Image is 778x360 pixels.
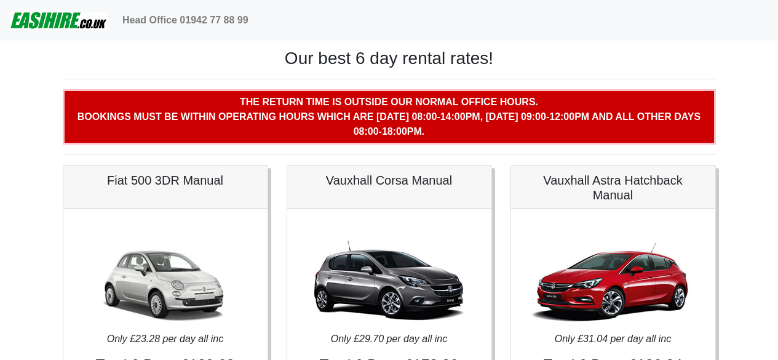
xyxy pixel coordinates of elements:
h1: Our best 6 day rental rates! [63,48,716,69]
img: Vauxhall Astra Hatchback Manual [527,221,699,332]
i: Only £23.28 per day all inc [107,334,223,344]
img: Fiat 500 3DR Manual [79,221,252,332]
b: The return time is outside our normal office hours. Bookings must be within operating hours which... [77,97,701,137]
i: Only £29.70 per day all inc [331,334,447,344]
img: Vauxhall Corsa Manual [303,221,475,332]
img: easihire_logo_small.png [10,8,108,33]
h5: Vauxhall Astra Hatchback Manual [523,173,703,202]
h5: Fiat 500 3DR Manual [76,173,255,188]
h5: Vauxhall Corsa Manual [300,173,479,188]
a: Head Office 01942 77 88 99 [117,8,253,33]
b: Head Office 01942 77 88 99 [122,15,248,25]
i: Only £31.04 per day all inc [555,334,671,344]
